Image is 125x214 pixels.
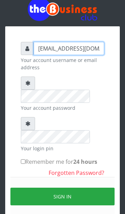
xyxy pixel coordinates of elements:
small: Your account username or email address [21,56,104,71]
input: Remember me for24 hours [21,159,25,164]
input: Username or email address [34,42,104,55]
b: 24 hours [73,158,97,166]
button: Sign in [10,188,115,205]
label: Remember me for [21,158,97,166]
small: Your login pin [21,145,104,152]
small: Your account password [21,104,104,112]
a: Forgotten Password? [49,169,104,177]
